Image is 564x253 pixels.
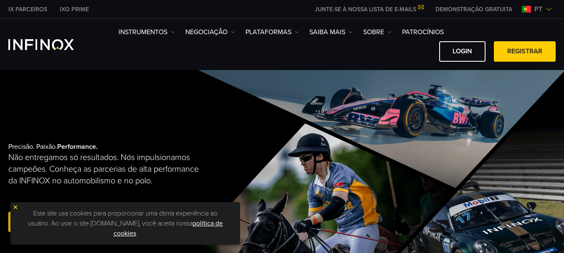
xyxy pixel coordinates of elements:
[185,27,235,37] a: NEGOCIAÇÃO
[119,27,175,37] a: Instrumentos
[8,152,205,187] p: Não entregamos só resultados. Nós impulsionamos campeões. Conheça as parcerias de alta performanc...
[8,129,255,248] div: Precisão. Paixão.
[531,4,546,14] span: pt
[402,27,444,37] a: Patrocínios
[245,27,299,37] a: PLATAFORMAS
[309,27,353,37] a: Saiba mais
[429,5,518,14] a: INFINOX MENU
[2,5,53,14] a: INFINOX
[57,143,98,151] strong: Performance.
[439,41,486,62] a: Login
[363,27,392,37] a: SOBRE
[15,206,236,240] p: Este site usa cookies para proporcionar uma ótima experiência ao usuário. Ao usar o site [DOMAIN_...
[8,212,70,232] a: Registrar
[309,6,429,13] a: JUNTE-SE À NOSSA LISTA DE E-MAILS
[494,41,556,62] a: Registrar
[13,204,18,210] img: yellow close icon
[53,5,95,14] a: INFINOX
[8,39,94,50] a: INFINOX Logo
